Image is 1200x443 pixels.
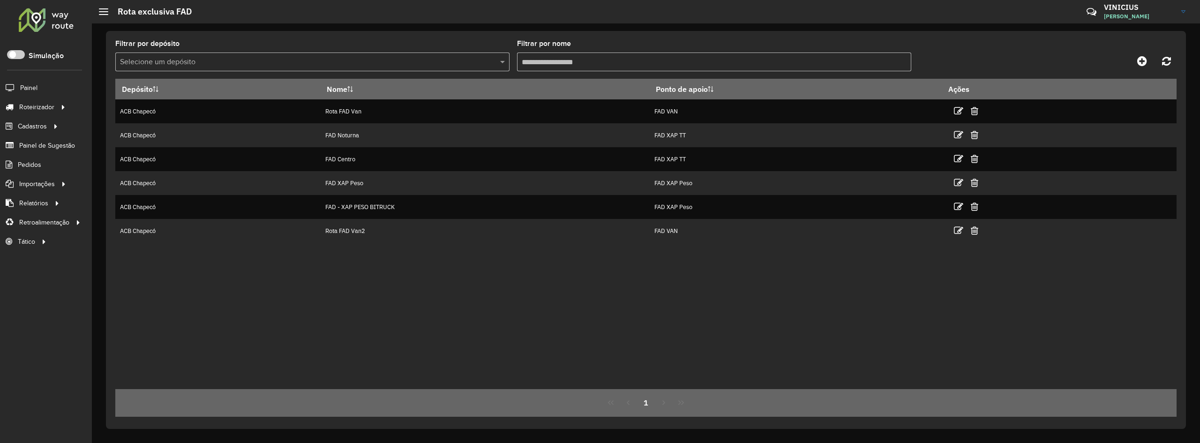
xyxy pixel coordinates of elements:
label: Filtrar por depósito [115,38,180,49]
td: FAD XAP Peso [321,171,649,195]
td: ACB Chapecó [115,99,321,123]
td: FAD Centro [321,147,649,171]
td: Rota FAD Van [321,99,649,123]
td: FAD XAP Peso [649,195,942,219]
span: Pedidos [18,160,41,170]
td: FAD VAN [649,99,942,123]
button: 1 [637,394,655,412]
a: Editar [954,176,963,189]
h2: Rota exclusiva FAD [108,7,192,17]
a: Excluir [971,224,978,237]
label: Filtrar por nome [517,38,571,49]
td: FAD XAP TT [649,147,942,171]
a: Excluir [971,105,978,117]
label: Simulação [29,50,64,61]
td: FAD - XAP PESO BITRUCK [321,195,649,219]
th: Ponto de apoio [649,79,942,99]
td: ACB Chapecó [115,147,321,171]
td: FAD VAN [649,219,942,243]
td: ACB Chapecó [115,219,321,243]
span: Painel [20,83,37,93]
td: Rota FAD Van2 [321,219,649,243]
span: Retroalimentação [19,218,69,227]
span: Roteirizador [19,102,54,112]
span: Painel de Sugestão [19,141,75,150]
a: Contato Rápido [1081,2,1102,22]
span: Tático [18,237,35,247]
h3: VINICIUS [1104,3,1174,12]
td: FAD XAP Peso [649,171,942,195]
td: ACB Chapecó [115,171,321,195]
a: Excluir [971,128,978,141]
td: FAD XAP TT [649,123,942,147]
span: Relatórios [19,198,48,208]
span: Importações [19,179,55,189]
span: [PERSON_NAME] [1104,12,1174,21]
a: Editar [954,152,963,165]
a: Editar [954,200,963,213]
a: Editar [954,128,963,141]
a: Excluir [971,200,978,213]
a: Excluir [971,152,978,165]
a: Editar [954,224,963,237]
a: Editar [954,105,963,117]
td: ACB Chapecó [115,195,321,219]
a: Excluir [971,176,978,189]
th: Ações [942,79,998,99]
th: Depósito [115,79,321,99]
td: ACB Chapecó [115,123,321,147]
td: FAD Noturna [321,123,649,147]
th: Nome [321,79,649,99]
span: Cadastros [18,121,47,131]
